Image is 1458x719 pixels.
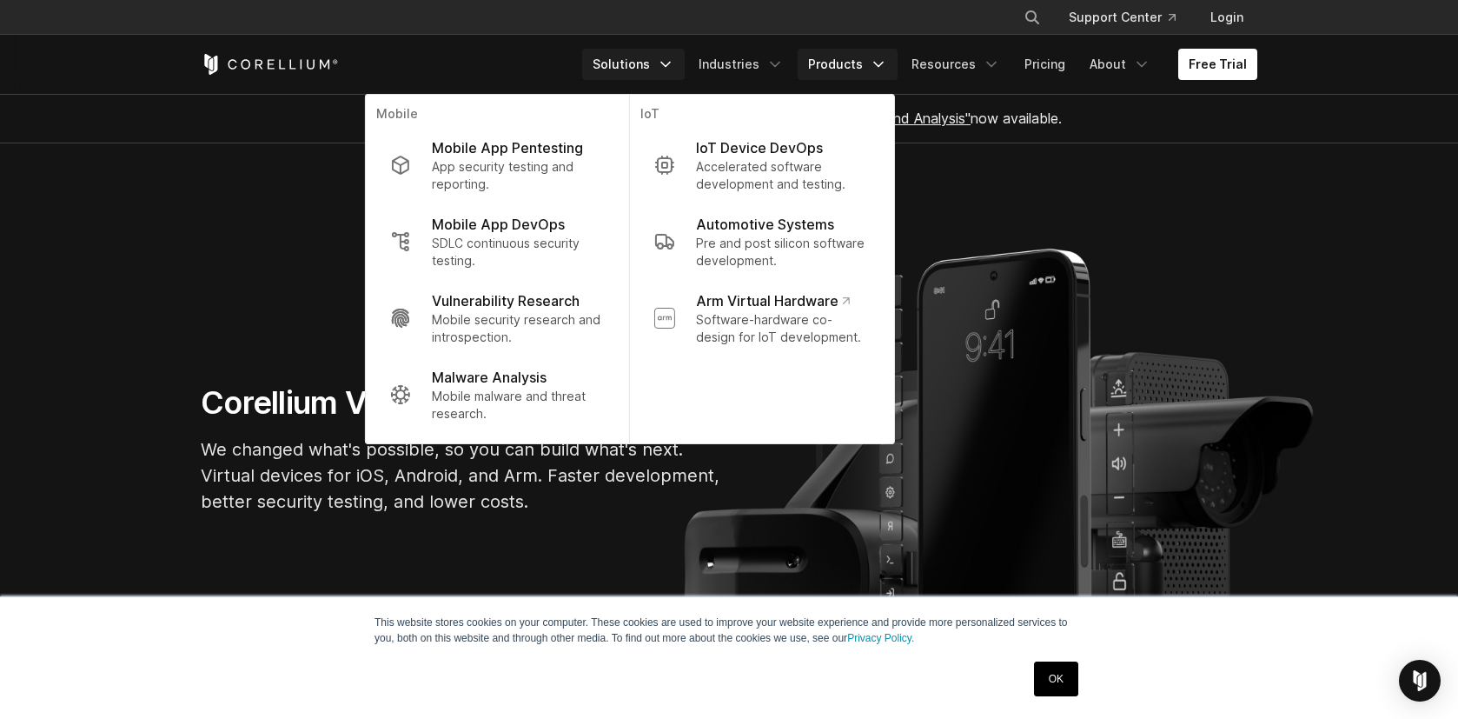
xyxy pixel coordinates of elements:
[688,49,794,80] a: Industries
[376,356,619,433] a: Malware Analysis Mobile malware and threat research.
[640,127,884,203] a: IoT Device DevOps Accelerated software development and testing.
[798,49,898,80] a: Products
[201,383,722,423] h1: Corellium Virtual Hardware
[432,214,565,235] p: Mobile App DevOps
[1014,49,1076,80] a: Pricing
[1178,49,1257,80] a: Free Trial
[901,49,1011,80] a: Resources
[640,280,884,356] a: Arm Virtual Hardware Software-hardware co-design for IoT development.
[432,235,605,270] p: SDLC continuous security testing.
[847,632,914,644] a: Privacy Policy.
[1079,49,1161,80] a: About
[432,290,580,311] p: Vulnerability Research
[432,158,605,193] p: App security testing and reporting.
[376,280,619,356] a: Vulnerability Research Mobile security research and introspection.
[432,311,605,346] p: Mobile security research and introspection.
[696,235,870,270] p: Pre and post silicon software development.
[696,137,823,158] p: IoT Device DevOps
[201,54,339,75] a: Corellium Home
[376,105,619,127] p: Mobile
[1003,2,1257,33] div: Navigation Menu
[432,137,583,158] p: Mobile App Pentesting
[374,615,1084,646] p: This website stores cookies on your computer. These cookies are used to improve your website expe...
[1196,2,1257,33] a: Login
[696,214,834,235] p: Automotive Systems
[582,49,685,80] a: Solutions
[432,367,547,388] p: Malware Analysis
[1034,662,1078,696] a: OK
[1055,2,1190,33] a: Support Center
[201,436,722,515] p: We changed what's possible, so you can build what's next. Virtual devices for iOS, Android, and A...
[696,290,850,311] p: Arm Virtual Hardware
[432,388,605,423] p: Mobile malware and threat research.
[696,311,870,346] p: Software-hardware co-design for IoT development.
[582,49,1257,80] div: Navigation Menu
[1017,2,1048,33] button: Search
[640,203,884,280] a: Automotive Systems Pre and post silicon software development.
[1399,660,1441,702] div: Open Intercom Messenger
[376,127,619,203] a: Mobile App Pentesting App security testing and reporting.
[376,203,619,280] a: Mobile App DevOps SDLC continuous security testing.
[640,105,884,127] p: IoT
[696,158,870,193] p: Accelerated software development and testing.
